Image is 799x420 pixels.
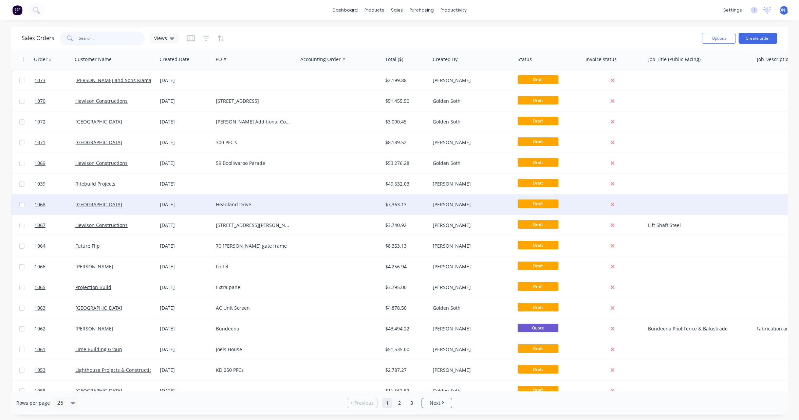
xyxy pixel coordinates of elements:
div: Created By [433,56,458,63]
span: Draft [518,75,558,84]
a: [GEOGRAPHIC_DATA] [75,201,122,208]
a: 1069 [35,153,75,173]
div: Accounting Order # [300,56,345,63]
div: $49,632.03 [385,180,425,187]
div: Golden Soth [433,387,508,394]
div: [PERSON_NAME] Additional Columns [216,118,291,125]
h1: Sales Orders [22,35,54,41]
a: 1063 [35,298,75,318]
div: productivity [437,5,470,15]
div: [PERSON_NAME] [433,243,508,249]
a: 1065 [35,277,75,298]
div: [DATE] [160,387,210,394]
span: Draft [518,282,558,291]
a: 1053 [35,360,75,380]
input: Search... [79,32,145,45]
div: $43,494.22 [385,325,425,332]
div: [PERSON_NAME] [433,263,508,270]
div: Status [518,56,532,63]
span: 1039 [35,180,45,187]
span: 1069 [35,160,45,167]
a: 1062 [35,319,75,339]
div: [DATE] [160,139,210,146]
div: products [361,5,388,15]
div: [STREET_ADDRESS] [216,98,291,104]
a: 1066 [35,256,75,277]
span: Draft [518,241,558,249]
div: $3,740.92 [385,222,425,229]
span: 1071 [35,139,45,146]
div: Job Title (Public Facing) [648,56,701,63]
div: [DATE] [160,325,210,332]
a: 1068 [35,194,75,215]
div: [DATE] [160,284,210,291]
a: Ritebuild Projects [75,180,115,187]
span: Draft [518,137,558,146]
span: 1063 [35,305,45,311]
span: Draft [518,179,558,187]
div: Golden Soth [433,160,508,167]
a: Page 2 [394,398,405,408]
div: [PERSON_NAME] [433,139,508,146]
span: 1058 [35,387,45,394]
div: Joels House [216,346,291,353]
div: Customer Name [75,56,112,63]
a: [PERSON_NAME] and Sons Kiama [75,77,151,83]
div: Lintel [216,263,291,270]
span: 1072 [35,118,45,125]
a: Hewison Constructions [75,98,128,104]
span: 1061 [35,346,45,353]
span: 1068 [35,201,45,208]
div: Bundeena Pool Fence & Balustrade [648,325,746,332]
span: Previous [354,400,374,406]
div: $4,878.50 [385,305,425,311]
div: Golden Soth [433,305,508,311]
a: Next page [422,400,452,406]
a: 1039 [35,174,75,194]
span: 1065 [35,284,45,291]
a: [GEOGRAPHIC_DATA] [75,387,122,394]
div: [PERSON_NAME] [433,77,508,84]
span: Draft [518,303,558,311]
div: [STREET_ADDRESS][PERSON_NAME] [216,222,291,229]
span: 1067 [35,222,45,229]
div: [DATE] [160,222,210,229]
span: Draft [518,158,558,167]
div: sales [388,5,406,15]
div: Headland Drive [216,201,291,208]
a: [GEOGRAPHIC_DATA] [75,139,122,146]
a: 1058 [35,381,75,401]
a: Hewison Constructions [75,222,128,228]
a: Projection Build [75,284,111,290]
a: 1072 [35,112,75,132]
a: Lighthouse Projects & Constructions [75,367,157,373]
span: 1053 [35,367,45,374]
div: $8,353.13 [385,243,425,249]
div: $3,090.45 [385,118,425,125]
div: $8,189.52 [385,139,425,146]
span: Next [430,400,440,406]
a: Hewison Constructions [75,160,128,166]
div: [DATE] [160,118,210,125]
div: 300 PFC's [216,139,291,146]
span: Rows per page [16,400,50,406]
div: [PERSON_NAME] [433,222,508,229]
div: [DATE] [160,367,210,374]
span: Draft [518,344,558,353]
div: [PERSON_NAME] [433,180,508,187]
span: Draft [518,199,558,208]
span: 1066 [35,263,45,270]
span: 1073 [35,77,45,84]
div: [PERSON_NAME] [433,325,508,332]
span: Draft [518,386,558,394]
a: Previous page [347,400,377,406]
button: Create order [739,33,777,44]
div: [DATE] [160,346,210,353]
div: settings [720,5,745,15]
div: 70 [PERSON_NAME] gate frame [216,243,291,249]
span: Draft [518,220,558,229]
div: PO # [216,56,226,63]
a: dashboard [329,5,361,15]
span: Draft [518,117,558,125]
div: $3,795.00 [385,284,425,291]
